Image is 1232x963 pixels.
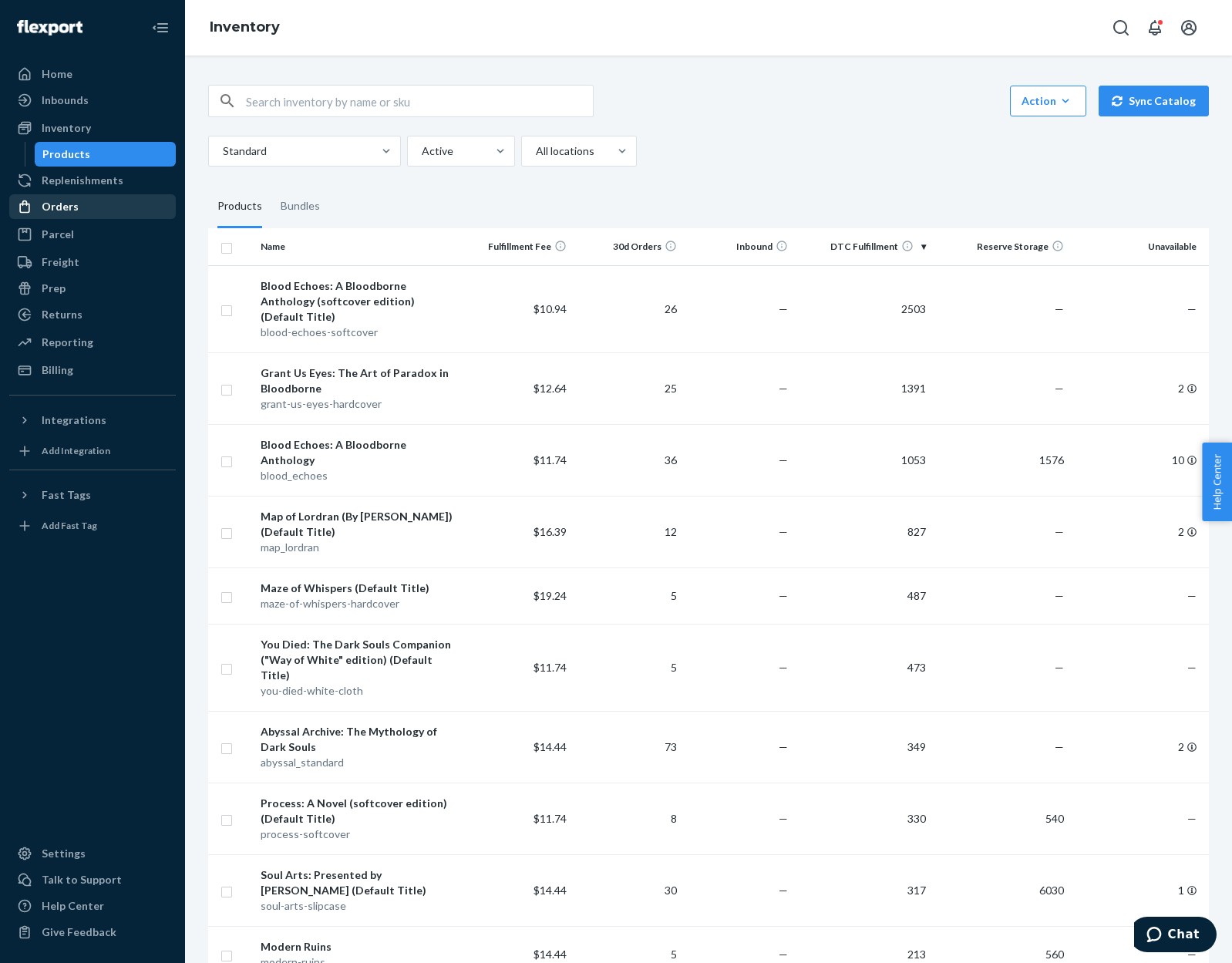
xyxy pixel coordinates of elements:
a: Settings [9,841,176,866]
ol: breadcrumbs [197,5,292,50]
div: Inbounds [42,93,89,108]
div: Action [1022,93,1075,109]
span: — [1187,589,1197,602]
td: 1053 [794,424,932,496]
a: Freight [9,250,176,274]
td: 8 [573,783,684,854]
a: Home [9,62,176,86]
span: — [779,382,788,395]
a: Inbounds [9,88,176,113]
div: Help Center [42,898,104,914]
span: — [1187,948,1197,961]
div: Talk to Support [42,872,122,887]
a: Billing [9,358,176,382]
div: Blood Echoes: A Bloodborne Anthology (softcover edition) (Default Title) [261,278,456,325]
th: Name [254,228,462,265]
div: Fast Tags [42,487,91,503]
div: process-softcover [261,827,456,842]
div: maze-of-whispers-hardcover [261,596,456,611]
div: You Died: The Dark Souls Companion ("Way of White" edition) (Default Title) [261,637,456,683]
div: abyssal_standard [261,755,456,770]
td: 10 [1070,424,1209,496]
span: — [1187,812,1197,825]
div: Grant Us Eyes: The Art of Paradox in Bloodborne [261,365,456,396]
div: Home [42,66,72,82]
a: Products [35,142,177,167]
td: 1576 [932,424,1070,496]
th: 30d Orders [573,228,684,265]
span: $11.74 [534,812,567,825]
div: Freight [42,254,79,270]
button: Open Search Box [1106,12,1136,43]
td: 330 [794,783,932,854]
img: Flexport logo [17,20,82,35]
div: Abyssal Archive: The Mythology of Dark Souls [261,724,456,755]
button: Talk to Support [9,867,176,892]
div: Replenishments [42,173,123,188]
div: soul-arts-slipcase [261,898,456,914]
th: DTC Fulfillment [794,228,932,265]
div: Inventory [42,120,91,136]
button: Sync Catalog [1099,86,1209,116]
span: — [1187,302,1197,315]
input: Search inventory by name or sku [246,86,593,116]
td: 73 [573,711,684,783]
a: Help Center [9,894,176,918]
td: 6030 [932,854,1070,926]
td: 2 [1070,711,1209,783]
td: 473 [794,624,932,711]
div: Billing [42,362,73,378]
div: blood-echoes-softcover [261,325,456,340]
td: 2 [1070,496,1209,567]
a: Add Fast Tag [9,513,176,538]
span: — [1055,740,1064,753]
div: you-died-white-cloth [261,683,456,699]
div: blood_echoes [261,468,456,483]
div: Soul Arts: Presented by [PERSON_NAME] (Default Title) [261,867,456,898]
div: grant-us-eyes-hardcover [261,396,456,412]
a: Prep [9,276,176,301]
td: 36 [573,424,684,496]
span: — [1055,589,1064,602]
div: Process: A Novel (softcover edition) (Default Title) [261,796,456,827]
td: 1391 [794,352,932,424]
div: Blood Echoes: A Bloodborne Anthology [261,437,456,468]
th: Reserve Storage [932,228,1070,265]
span: $11.74 [534,661,567,674]
span: $16.39 [534,525,567,538]
button: Open notifications [1139,12,1170,43]
td: 1 [1070,854,1209,926]
span: — [779,453,788,466]
td: 30 [573,854,684,926]
div: Prep [42,281,66,296]
td: 5 [573,567,684,624]
a: Inventory [9,116,176,140]
button: Integrations [9,408,176,433]
span: — [779,302,788,315]
span: $10.94 [534,302,567,315]
td: 317 [794,854,932,926]
th: Fulfillment Fee [462,228,573,265]
td: 487 [794,567,932,624]
td: 2503 [794,265,932,352]
iframe: Opens a widget where you can chat to one of our agents [1134,917,1217,955]
div: Products [42,146,90,162]
a: Replenishments [9,168,176,193]
div: Reporting [42,335,93,350]
td: 25 [573,352,684,424]
span: — [1055,525,1064,538]
a: Add Integration [9,439,176,463]
div: Map of Lordran (By [PERSON_NAME]) (Default Title) [261,509,456,540]
span: — [779,525,788,538]
td: 26 [573,265,684,352]
span: — [779,812,788,825]
button: Action [1010,86,1086,116]
div: Add Integration [42,444,110,457]
a: Returns [9,302,176,327]
button: Open account menu [1173,12,1204,43]
span: — [779,884,788,897]
div: Parcel [42,227,74,242]
div: Maze of Whispers (Default Title) [261,581,456,596]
